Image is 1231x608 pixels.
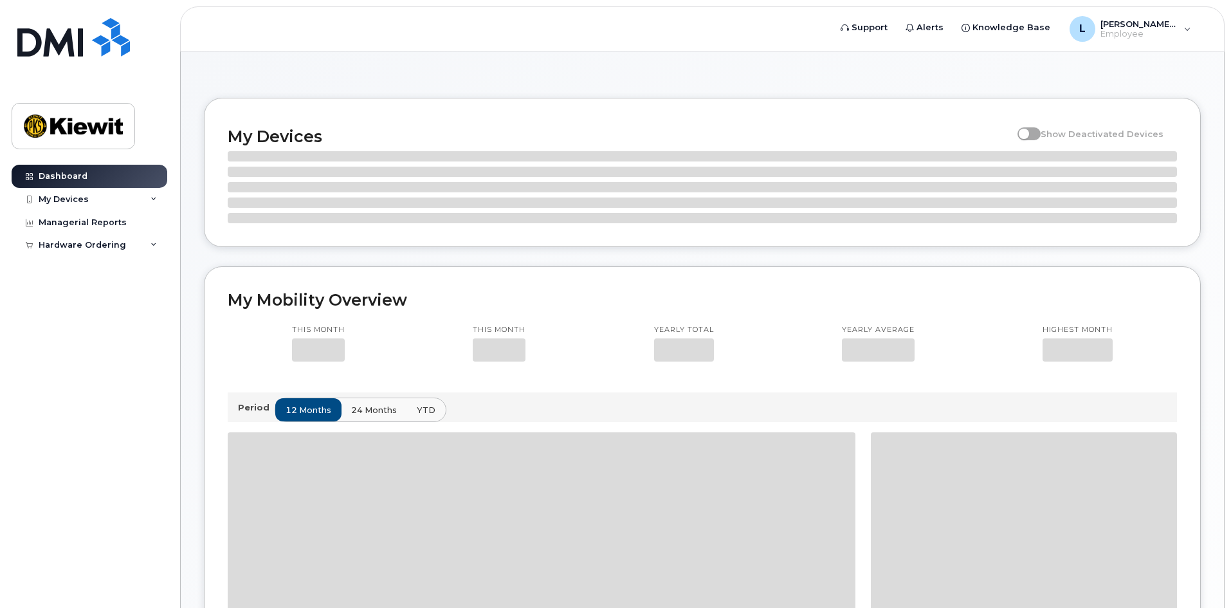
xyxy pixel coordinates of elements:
[1017,122,1028,132] input: Show Deactivated Devices
[228,127,1011,146] h2: My Devices
[842,325,915,335] p: Yearly average
[228,290,1177,309] h2: My Mobility Overview
[1043,325,1113,335] p: Highest month
[292,325,345,335] p: This month
[417,404,435,416] span: YTD
[473,325,525,335] p: This month
[238,401,275,414] p: Period
[1041,129,1163,139] span: Show Deactivated Devices
[351,404,397,416] span: 24 months
[654,325,714,335] p: Yearly total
